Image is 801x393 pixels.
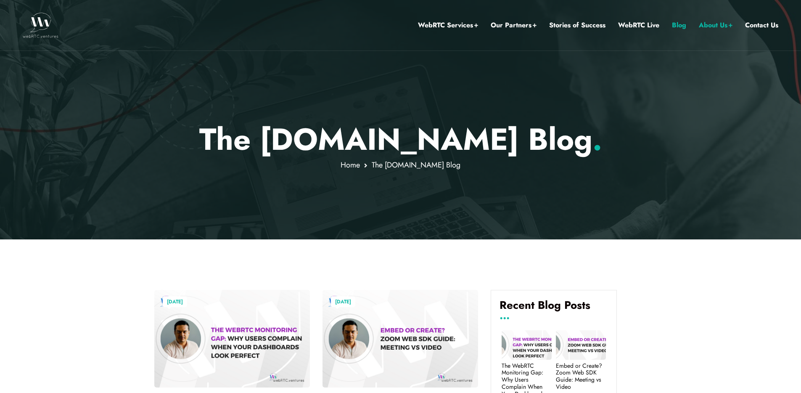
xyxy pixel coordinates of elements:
[672,20,686,31] a: Blog
[592,117,602,161] span: .
[618,20,659,31] a: WebRTC Live
[154,290,310,387] img: image
[491,20,537,31] a: Our Partners
[745,20,778,31] a: Contact Us
[556,362,606,390] a: Embed or Create? Zoom Web SDK Guide: Meeting vs Video
[23,13,58,38] img: WebRTC.ventures
[341,159,360,170] a: Home
[163,296,187,307] a: [DATE]
[500,299,608,318] h4: Recent Blog Posts
[418,20,478,31] a: WebRTC Services
[372,159,460,170] span: The [DOMAIN_NAME] Blog
[154,121,647,157] p: The [DOMAIN_NAME] Blog
[699,20,732,31] a: About Us
[323,290,478,387] img: image
[549,20,605,31] a: Stories of Success
[331,296,355,307] a: [DATE]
